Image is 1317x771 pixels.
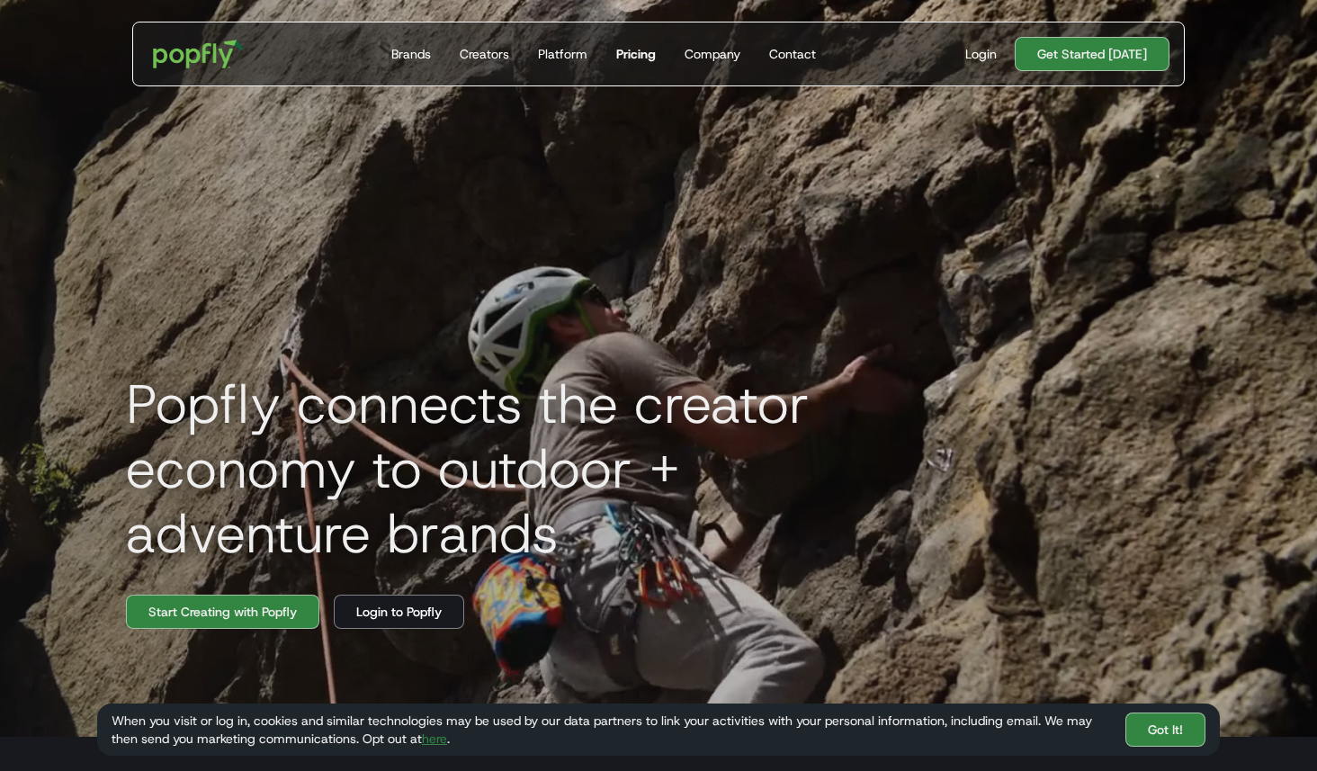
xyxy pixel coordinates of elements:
div: Creators [460,45,509,63]
a: Pricing [609,22,663,85]
div: Platform [538,45,587,63]
a: Platform [531,22,595,85]
div: Pricing [616,45,656,63]
div: When you visit or log in, cookies and similar technologies may be used by our data partners to li... [112,712,1111,748]
a: Start Creating with Popfly [126,595,319,629]
a: Creators [452,22,516,85]
div: Login [965,45,997,63]
div: Contact [769,45,816,63]
a: Contact [762,22,823,85]
a: Get Started [DATE] [1015,37,1169,71]
a: Login [958,45,1004,63]
div: Company [685,45,740,63]
a: Got It! [1125,713,1205,747]
h1: Popfly connects the creator economy to outdoor + adventure brands [112,372,921,566]
a: Company [677,22,748,85]
a: home [140,27,256,81]
a: here [422,731,447,747]
div: Brands [391,45,431,63]
a: Login to Popfly [334,595,464,629]
a: Brands [384,22,438,85]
